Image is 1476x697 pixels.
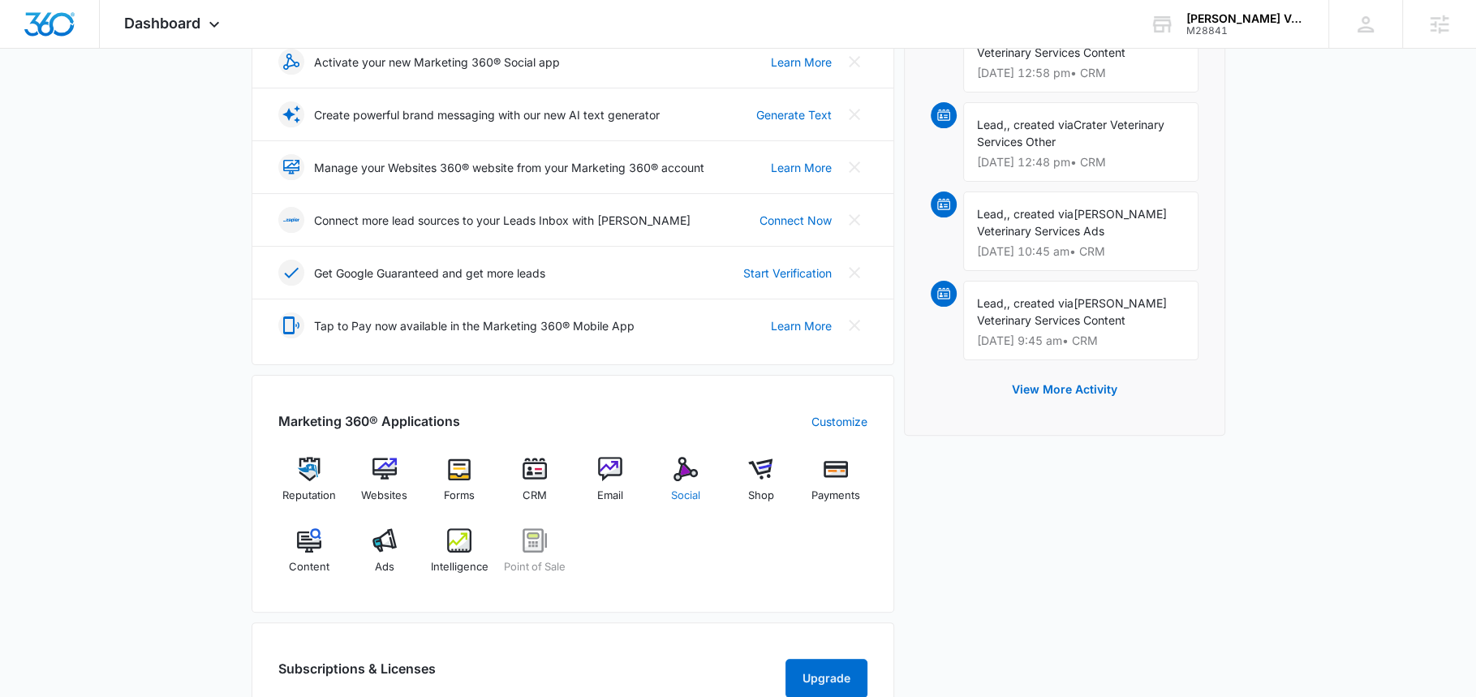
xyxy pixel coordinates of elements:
button: Close [841,154,867,180]
a: Start Verification [743,265,832,282]
p: [DATE] 9:45 am • CRM [977,335,1185,346]
button: View More Activity [996,370,1134,409]
a: Shop [729,457,792,515]
a: Social [654,457,716,515]
span: Reputation [282,488,336,504]
a: Generate Text [756,106,832,123]
p: [DATE] 10:45 am • CRM [977,246,1185,257]
button: Close [841,207,867,233]
div: account name [1186,12,1305,25]
p: Activate your new Marketing 360® Social app [314,54,560,71]
a: Websites [353,457,415,515]
a: Intelligence [428,528,491,587]
span: Ads [375,559,394,575]
span: Dashboard [124,15,200,32]
p: Tap to Pay now available in the Marketing 360® Mobile App [314,317,635,334]
span: Lead, [977,207,1007,221]
a: Customize [811,413,867,430]
a: Content [278,528,341,587]
a: Payments [805,457,867,515]
a: Forms [428,457,491,515]
button: Close [841,260,867,286]
span: Lead, [977,118,1007,131]
span: Point of Sale [504,559,566,575]
a: Learn More [771,159,832,176]
h2: Marketing 360® Applications [278,411,460,431]
span: Payments [811,488,860,504]
p: Create powerful brand messaging with our new AI text generator [314,106,660,123]
a: Connect Now [760,212,832,229]
p: Manage your Websites 360® website from your Marketing 360® account [314,159,704,176]
button: Close [841,101,867,127]
span: Lead, [977,296,1007,310]
span: Shop [747,488,773,504]
button: Close [841,49,867,75]
span: , created via [1007,118,1074,131]
a: Point of Sale [504,528,566,587]
p: Connect more lead sources to your Leads Inbox with [PERSON_NAME] [314,212,691,229]
span: Content [289,559,329,575]
p: [DATE] 12:48 pm • CRM [977,157,1185,168]
a: CRM [504,457,566,515]
span: Websites [361,488,407,504]
h2: Subscriptions & Licenses [278,659,436,691]
button: Close [841,312,867,338]
a: Reputation [278,457,341,515]
a: Learn More [771,54,832,71]
a: Email [579,457,642,515]
span: , created via [1007,207,1074,221]
span: Social [671,488,700,504]
div: account id [1186,25,1305,37]
span: Intelligence [431,559,488,575]
span: Forms [444,488,475,504]
span: Email [597,488,623,504]
p: Get Google Guaranteed and get more leads [314,265,545,282]
a: Learn More [771,317,832,334]
p: [DATE] 12:58 pm • CRM [977,67,1185,79]
span: , created via [1007,296,1074,310]
a: Ads [353,528,415,587]
span: CRM [523,488,547,504]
